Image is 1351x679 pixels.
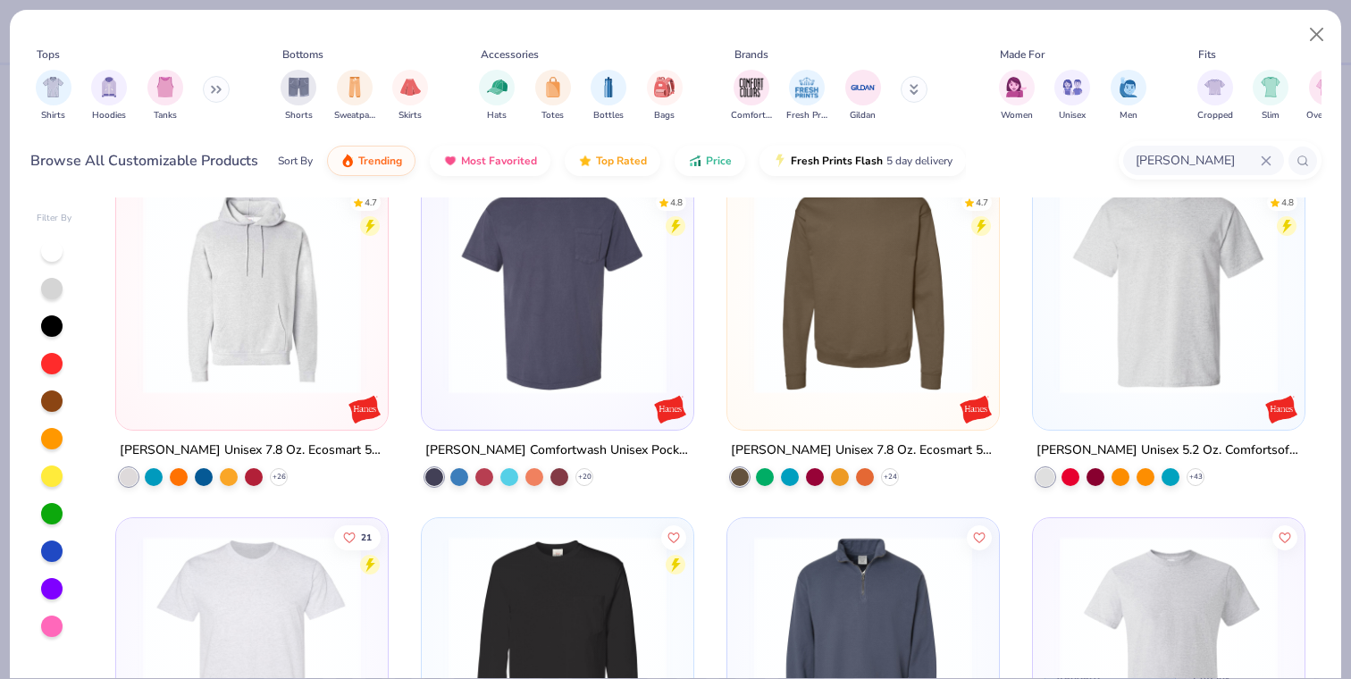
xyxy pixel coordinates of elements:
span: Unisex [1059,109,1086,122]
div: filter for Women [999,70,1035,122]
span: Shorts [285,109,313,122]
img: trending.gif [340,154,355,168]
button: Like [1272,524,1297,549]
img: Unisex Image [1062,77,1083,97]
span: Bags [654,109,675,122]
img: Women Image [1006,77,1027,97]
div: 4.7 [365,196,378,209]
img: Hoodies Image [99,77,119,97]
div: filter for Unisex [1054,70,1090,122]
button: filter button [147,70,183,122]
span: Comfort Colors [731,109,772,122]
span: 21 [362,532,373,541]
img: e5975505-1776-4f17-ae39-ff4f3b46cee6 [745,176,981,394]
button: Close [1300,18,1334,52]
img: ad6513f5-0e1d-4af0-80b1-fe0987a43437 [980,176,1216,394]
button: filter button [999,70,1035,122]
span: Most Favorited [461,154,537,168]
div: Browse All Customizable Products [30,150,258,172]
div: filter for Bottles [591,70,626,122]
span: Fresh Prints Flash [791,154,883,168]
span: Sweatpants [334,109,375,122]
span: + 24 [883,472,896,482]
button: Like [967,524,992,549]
div: filter for Oversized [1306,70,1347,122]
img: Comfort Colors Image [738,74,765,101]
span: Hoodies [92,109,126,122]
span: Skirts [399,109,422,122]
img: Fresh Prints Image [793,74,820,101]
button: filter button [281,70,316,122]
img: Sweatpants Image [345,77,365,97]
div: 4.8 [1281,196,1294,209]
img: Shorts Image [289,77,309,97]
div: filter for Shorts [281,70,316,122]
img: Hanes logo [1263,391,1298,427]
img: Skirts Image [400,77,421,97]
div: filter for Cropped [1197,70,1233,122]
img: Totes Image [543,77,563,97]
button: Trending [327,146,415,176]
span: Trending [358,154,402,168]
span: Totes [541,109,564,122]
div: filter for Fresh Prints [786,70,827,122]
button: Like [661,524,686,549]
button: filter button [334,70,375,122]
div: filter for Totes [535,70,571,122]
span: Oversized [1306,109,1347,122]
input: Try "T-Shirt" [1134,150,1261,171]
img: Shirts Image [43,77,63,97]
span: Price [706,154,732,168]
button: filter button [91,70,127,122]
div: Accessories [481,46,539,63]
div: filter for Comfort Colors [731,70,772,122]
div: [PERSON_NAME] Comfortwash Unisex Pocket T-Shirt [425,440,690,462]
img: Hats Image [487,77,508,97]
div: 4.8 [670,196,683,209]
div: Sort By [278,153,313,169]
span: Fresh Prints [786,109,827,122]
button: filter button [647,70,683,122]
img: Hanes logo [347,391,382,427]
div: 4.7 [976,196,988,209]
div: Filter By [37,212,72,225]
div: filter for Tanks [147,70,183,122]
div: [PERSON_NAME] Unisex 7.8 Oz. Ecosmart 50/50 Pullover Hooded Sweatshirt [120,440,384,462]
div: filter for Sweatpants [334,70,375,122]
div: [PERSON_NAME] Unisex 5.2 Oz. Comfortsoft Cotton T-Shirt [1036,440,1301,462]
button: Like [335,524,382,549]
img: 78db37c0-31cc-44d6-8192-6ab3c71569ee [440,176,675,394]
img: 700213b7-305f-4989-95d1-3c6df10dcc48 [675,176,911,394]
img: TopRated.gif [578,154,592,168]
img: Men Image [1119,77,1138,97]
button: filter button [36,70,71,122]
span: Top Rated [596,154,647,168]
span: Shirts [41,109,65,122]
img: Gildan Image [850,74,877,101]
img: fe3aba7b-4693-4b3e-ab95-a32d4261720b [134,176,370,394]
button: filter button [479,70,515,122]
img: d9a1c517-74bc-4fc7-af1d-c1675f82fba4 [1051,176,1287,394]
span: Hats [487,109,507,122]
img: flash.gif [773,154,787,168]
div: filter for Gildan [845,70,881,122]
div: filter for Skirts [392,70,428,122]
button: Fresh Prints Flash5 day delivery [759,146,966,176]
div: filter for Shirts [36,70,71,122]
div: Bottoms [282,46,323,63]
span: Bottles [593,109,624,122]
span: Men [1120,109,1137,122]
button: filter button [845,70,881,122]
div: filter for Hoodies [91,70,127,122]
button: filter button [1111,70,1146,122]
button: filter button [1197,70,1233,122]
img: Bottles Image [599,77,618,97]
div: Fits [1198,46,1216,63]
button: filter button [1054,70,1090,122]
div: Tops [37,46,60,63]
button: filter button [1306,70,1347,122]
button: filter button [591,70,626,122]
span: + 43 [1188,472,1202,482]
button: filter button [535,70,571,122]
img: Cropped Image [1204,77,1225,97]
